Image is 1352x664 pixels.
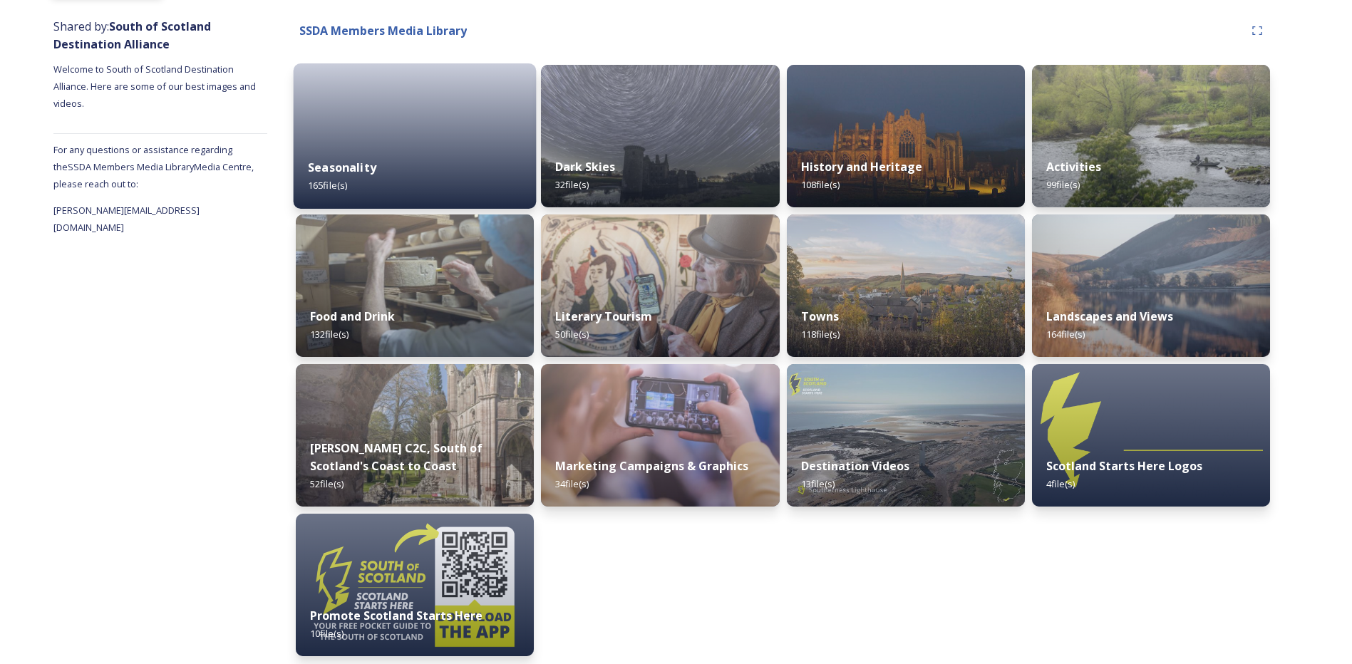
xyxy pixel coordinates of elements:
span: 10 file(s) [310,627,344,640]
img: b65d27b9eb2aad19d35ff1204ff490808f2250e448bcf3d8b5219e3a5f94aac3.jpg [541,65,779,207]
span: Shared by: [53,19,211,52]
strong: Promote Scotland Starts Here [310,608,483,623]
span: 108 file(s) [801,178,840,191]
strong: Towns [801,308,839,324]
img: kirkpatrick-stills-941.jpg [1032,65,1270,207]
img: b1460154-5bd0-4b8d-9aa8-1aee658b69b5.jpg [787,364,1025,507]
strong: Scotland Starts Here Logos [1046,458,1202,474]
strong: SSDA Members Media Library [299,23,467,38]
span: [PERSON_NAME][EMAIL_ADDRESS][DOMAIN_NAME] [53,204,200,234]
span: 13 file(s) [801,477,835,490]
img: Selkirk_B0010411-Pano.jpg [787,214,1025,357]
img: kirkpatrick-stills-1341.jpg [296,364,534,507]
strong: Marketing Campaigns & Graphics [555,458,748,474]
span: 118 file(s) [801,328,840,341]
img: 0f2cd04f-2956-4dd2-813e-9d9a1f65063d.jpg [296,514,534,656]
span: For any questions or assistance regarding the SSDA Members Media Library Media Centre, please rea... [53,143,254,190]
img: PW_SSDA_Ethical%2520Dairy_61.JPG [296,214,534,357]
span: 52 file(s) [310,477,344,490]
span: Welcome to South of Scotland Destination Alliance. Here are some of our best images and videos. [53,63,258,110]
strong: Food and Drink [310,308,395,324]
strong: [PERSON_NAME] C2C, South of Scotland's Coast to Coast [310,440,483,474]
strong: Activities [1046,159,1101,175]
span: 4 file(s) [1046,477,1075,490]
strong: South of Scotland Destination Alliance [53,19,211,52]
strong: Seasonality [308,160,376,175]
strong: History and Heritage [801,159,922,175]
span: 34 file(s) [555,477,589,490]
span: 165 file(s) [308,179,347,192]
strong: Destination Videos [801,458,909,474]
img: Melrose_Abbey_At_Dusk_B0012872-Pano.jpg [787,65,1025,207]
span: 32 file(s) [555,178,589,191]
span: 164 file(s) [1046,328,1085,341]
strong: Dark Skies [555,159,615,175]
span: 99 file(s) [1046,178,1080,191]
img: ebe4cd67-4a3d-4466-933d-40e7c7213a2a.jpg [541,214,779,357]
span: 132 file(s) [310,328,349,341]
strong: Landscapes and Views [1046,308,1173,324]
img: 2021_SSH_Logo_colour.png [1032,364,1270,507]
img: 21f86885-8944-48a3-a684-8fe7c5768312.jpg [541,364,779,507]
img: St_Marys_Loch_DIP_7845.jpg [1032,214,1270,357]
strong: Literary Tourism [555,308,652,324]
span: 50 file(s) [555,328,589,341]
